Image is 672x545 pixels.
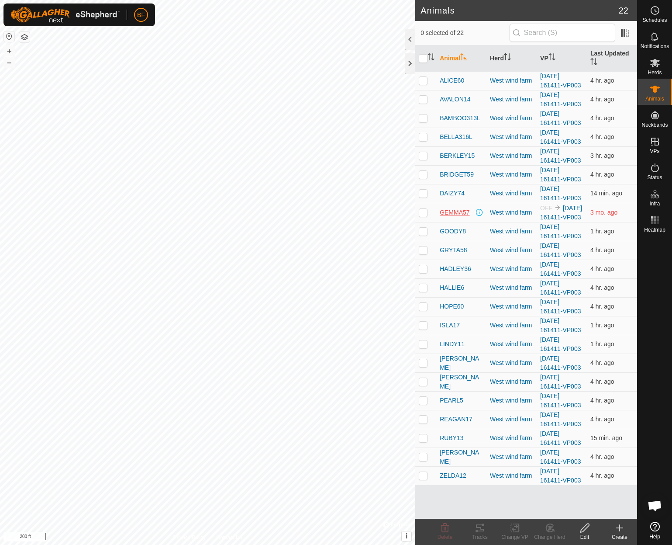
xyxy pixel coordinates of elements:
div: West wind farm [490,95,533,104]
span: Oct 9, 2025 at 11:22 AM [590,265,614,272]
span: Oct 9, 2025 at 11:22 AM [590,133,614,140]
a: [DATE] 161411-VP003 [540,261,581,277]
a: [DATE] 161411-VP003 [540,148,581,164]
span: Oct 9, 2025 at 11:52 AM [590,152,614,159]
th: Last Updated [587,45,637,72]
button: Reset Map [4,31,14,42]
span: Oct 9, 2025 at 2:07 PM [590,228,614,235]
span: Animals [645,96,664,101]
span: [PERSON_NAME] [440,448,483,466]
span: Oct 9, 2025 at 3:22 PM [590,434,622,441]
div: Change VP [497,533,532,541]
span: Oct 9, 2025 at 11:22 AM [590,378,614,385]
span: Herds [648,70,662,75]
span: Oct 9, 2025 at 11:07 AM [590,397,614,404]
a: [DATE] 161411-VP003 [540,129,581,145]
div: West wind farm [490,246,533,255]
span: Oct 9, 2025 at 3:22 PM [590,190,622,197]
div: Change Herd [532,533,567,541]
span: 0 selected of 22 [420,28,509,38]
a: [DATE] 161411-VP003 [540,411,581,427]
span: LINDY11 [440,340,465,349]
div: West wind farm [490,377,533,386]
span: VPs [650,149,659,154]
span: Oct 9, 2025 at 11:07 AM [590,246,614,253]
h2: Animals [420,5,619,16]
span: Notifications [641,44,669,49]
span: Oct 9, 2025 at 2:07 PM [590,340,614,347]
span: i [406,532,407,540]
span: Oct 9, 2025 at 1:37 PM [590,322,614,329]
button: – [4,57,14,68]
button: i [402,531,411,541]
div: West wind farm [490,76,533,85]
a: [DATE] 161411-VP003 [540,374,581,390]
p-sorticon: Activate to sort [504,55,511,62]
div: Tracks [462,533,497,541]
span: Infra [649,201,660,206]
a: [DATE] 161411-VP003 [540,336,581,352]
span: [PERSON_NAME] [440,373,483,391]
span: GRYTA58 [440,246,467,255]
span: Oct 9, 2025 at 11:07 AM [590,472,614,479]
a: [DATE] 161411-VP003 [540,91,581,108]
span: HOPE60 [440,302,464,311]
div: West wind farm [490,189,533,198]
div: West wind farm [490,452,533,462]
span: Oct 9, 2025 at 11:22 AM [590,171,614,178]
div: Edit [567,533,602,541]
span: BAMBOO313L [440,114,480,123]
p-sorticon: Activate to sort [460,55,467,62]
a: [DATE] 161411-VP003 [540,299,581,315]
div: West wind farm [490,151,533,160]
a: [DATE] 161411-VP003 [540,223,581,240]
span: PEARL5 [440,396,463,405]
span: BELLA316L [440,132,472,142]
a: [DATE] 161411-VP003 [540,355,581,371]
span: Oct 9, 2025 at 11:22 AM [590,96,614,103]
a: [DATE] 161411-VP003 [540,449,581,465]
div: West wind farm [490,283,533,292]
span: 22 [619,4,628,17]
div: Create [602,533,637,541]
div: West wind farm [490,396,533,405]
a: [DATE] 161411-VP003 [540,242,581,258]
span: Status [647,175,662,180]
span: GOODY8 [440,227,466,236]
span: Oct 9, 2025 at 11:22 AM [590,416,614,423]
div: West wind farm [490,358,533,368]
th: Herd [486,45,537,72]
div: West wind farm [490,434,533,443]
th: Animal [436,45,486,72]
a: [DATE] 161411-VP003 [540,73,581,89]
span: ZELDA12 [440,471,466,480]
a: Help [638,518,672,543]
span: Oct 9, 2025 at 11:07 AM [590,115,614,121]
a: [DATE] 161411-VP003 [540,468,581,484]
a: [DATE] 161411-VP003 [540,205,582,221]
a: Privacy Policy [173,534,206,542]
span: Delete [438,534,453,540]
span: OFF [540,205,552,212]
a: Contact Us [216,534,242,542]
a: [DATE] 161411-VP003 [540,280,581,296]
div: West wind farm [490,340,533,349]
span: Oct 9, 2025 at 11:07 AM [590,77,614,84]
span: DAIZY74 [440,189,465,198]
span: [PERSON_NAME] [440,354,483,372]
span: ISLA17 [440,321,460,330]
span: Heatmap [644,227,665,233]
div: West wind farm [490,264,533,274]
span: ALICE60 [440,76,464,85]
div: West wind farm [490,321,533,330]
div: West wind farm [490,208,533,217]
div: West wind farm [490,415,533,424]
div: Open chat [642,493,668,519]
div: West wind farm [490,132,533,142]
a: [DATE] 161411-VP003 [540,167,581,183]
input: Search (S) [510,24,615,42]
span: Oct 9, 2025 at 11:22 AM [590,359,614,366]
span: AVALON14 [440,95,470,104]
span: Jun 29, 2025 at 4:37 PM [590,209,617,216]
span: Oct 9, 2025 at 11:07 AM [590,284,614,291]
